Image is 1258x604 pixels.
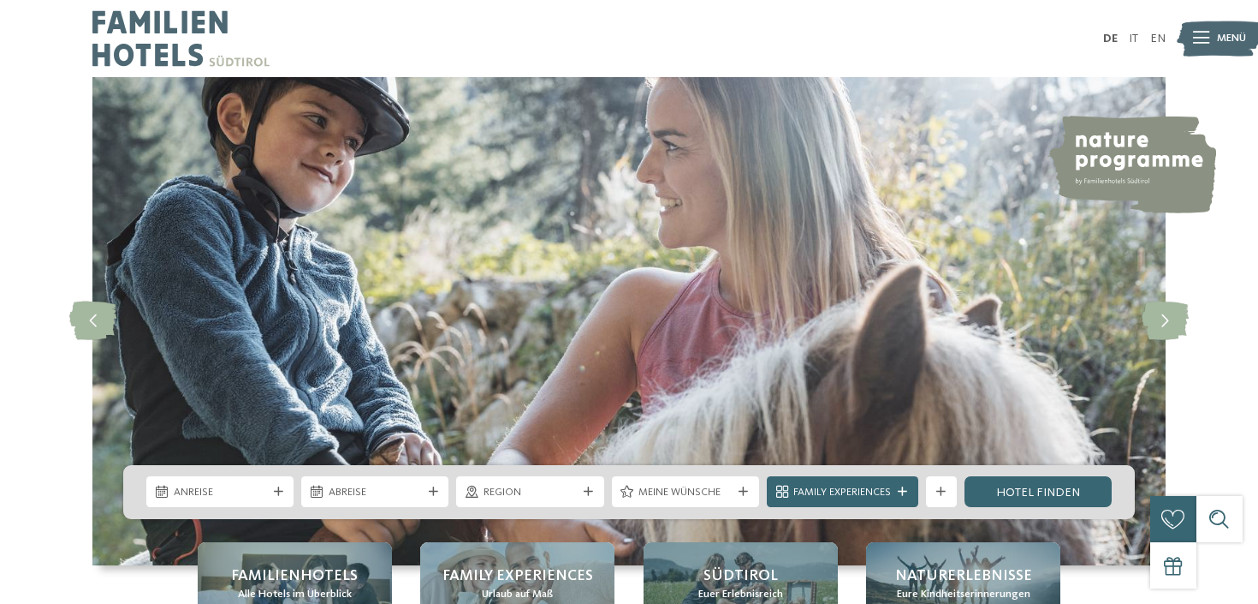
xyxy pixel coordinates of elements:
span: Alle Hotels im Überblick [238,587,352,602]
span: Familienhotels [231,565,358,587]
span: Region [484,485,577,500]
span: Meine Wünsche [638,485,732,500]
span: Naturerlebnisse [895,565,1032,587]
span: Family Experiences [793,485,891,500]
span: Family Experiences [442,565,593,587]
span: Euer Erlebnisreich [698,587,783,602]
span: Südtirol [703,565,778,587]
a: DE [1103,33,1118,45]
a: EN [1150,33,1166,45]
a: Hotel finden [964,476,1112,507]
span: Anreise [174,485,267,500]
span: Eure Kindheitserinnerungen [897,587,1030,602]
a: IT [1129,33,1138,45]
span: Urlaub auf Maß [482,587,553,602]
img: nature programme by Familienhotels Südtirol [1047,116,1216,213]
span: Menü [1217,31,1246,46]
span: Abreise [329,485,422,500]
img: Familienhotels Südtirol: The happy family places [92,77,1166,565]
